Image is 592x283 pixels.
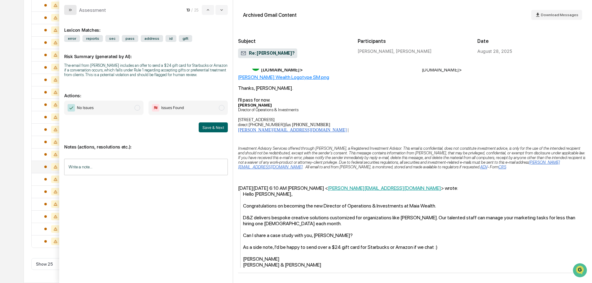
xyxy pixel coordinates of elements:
[531,10,582,20] button: Download Messages
[161,105,184,111] span: Issues Found
[477,38,587,44] h2: Date
[541,13,578,17] span: Download Messages
[238,128,347,132] a: [PERSON_NAME][EMAIL_ADDRESS][DOMAIN_NAME]
[44,137,75,142] a: Powered byPylon
[12,122,39,128] span: Data Lookup
[77,105,94,111] span: No Issues
[179,35,192,42] span: gift
[238,74,587,80] div: [PERSON_NAME] Wealth Logotype SM.png
[238,122,587,127] p: direct [PHONE_NUMBER]
[28,48,102,54] div: Start new chat
[241,50,295,57] span: Re: [PERSON_NAME]?
[498,165,506,169] a: CRS
[238,38,348,44] h2: Subject
[122,35,138,42] span: pass
[328,185,441,191] a: [PERSON_NAME][EMAIL_ADDRESS][DOMAIN_NAME]
[96,68,113,75] button: See all
[13,48,24,59] img: 6558925923028_b42adfe598fdc8269267_72.jpg
[238,160,560,169] a: [PERSON_NAME][EMAIL_ADDRESS][DOMAIN_NAME]
[141,35,163,42] span: address
[238,85,587,179] div: Thanks, [PERSON_NAME]. I'll pass for now.
[358,48,467,54] div: [PERSON_NAME], [PERSON_NAME]
[28,54,85,59] div: We're available if you need us!
[240,191,587,268] blockquote: Hello [PERSON_NAME], Congratulations on becoming the new Director of Operations & Investments at ...
[243,12,297,18] div: Archived Gmail Content
[82,35,103,42] span: reports
[64,20,228,33] div: Lexicon Matches:
[238,146,585,169] i: Investment Advisory Services offered through [PERSON_NAME], a Registered Investment Advisor. This...
[6,69,42,74] div: Past conversations
[4,108,42,119] a: 🖐️Preclearance
[285,122,285,127] span: |
[64,63,228,77] div: The email from [PERSON_NAME] includes an offer to send a $24 gift card for Starbucks or Amazon if...
[64,85,228,98] p: Actions:
[42,108,79,119] a: 🗄️Attestations
[105,49,113,57] button: Start new chat
[62,137,75,142] span: Pylon
[69,84,82,89] span: [DATE]
[68,104,75,112] img: Checkmark
[191,7,201,12] span: / 25
[6,123,11,128] div: 🔎
[477,48,512,54] div: August 28, 2025
[6,13,113,23] p: How can we help?
[238,103,272,107] b: [PERSON_NAME]
[480,165,487,169] a: ADV
[238,185,587,191] div: [DATE][DATE] 6:10 AM [PERSON_NAME] < > wrote:
[64,137,228,149] p: Notes (actions, resolutions etc.):
[186,7,190,12] span: 19
[152,104,159,112] img: Flag
[6,48,17,59] img: 1746055101610-c473b297-6a78-478c-a979-82029cc54cd1
[51,110,77,116] span: Attestations
[12,110,40,116] span: Preclearance
[105,35,119,42] span: sec
[238,117,587,122] p: [STREET_ADDRESS]
[199,122,228,132] button: Save & Next
[285,122,330,127] span: fax [PHONE_NUMBER]
[572,262,589,279] iframe: Open customer support
[348,128,349,132] span: |
[79,7,106,13] div: Assessment
[64,46,228,59] p: Risk Summary (generated by AI):
[238,107,587,112] p: Director of Operations & Investments
[4,120,42,131] a: 🔎Data Lookup
[6,111,11,116] div: 🖐️
[6,79,16,89] img: Chandler - Maia Wealth
[65,84,68,89] span: •
[64,35,80,42] span: error
[358,38,467,44] h2: Participants
[19,84,64,89] span: [PERSON_NAME] Wealth
[45,111,50,116] div: 🗄️
[166,35,176,42] span: id
[238,137,300,141] img: ii_15b97fdc998d31cd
